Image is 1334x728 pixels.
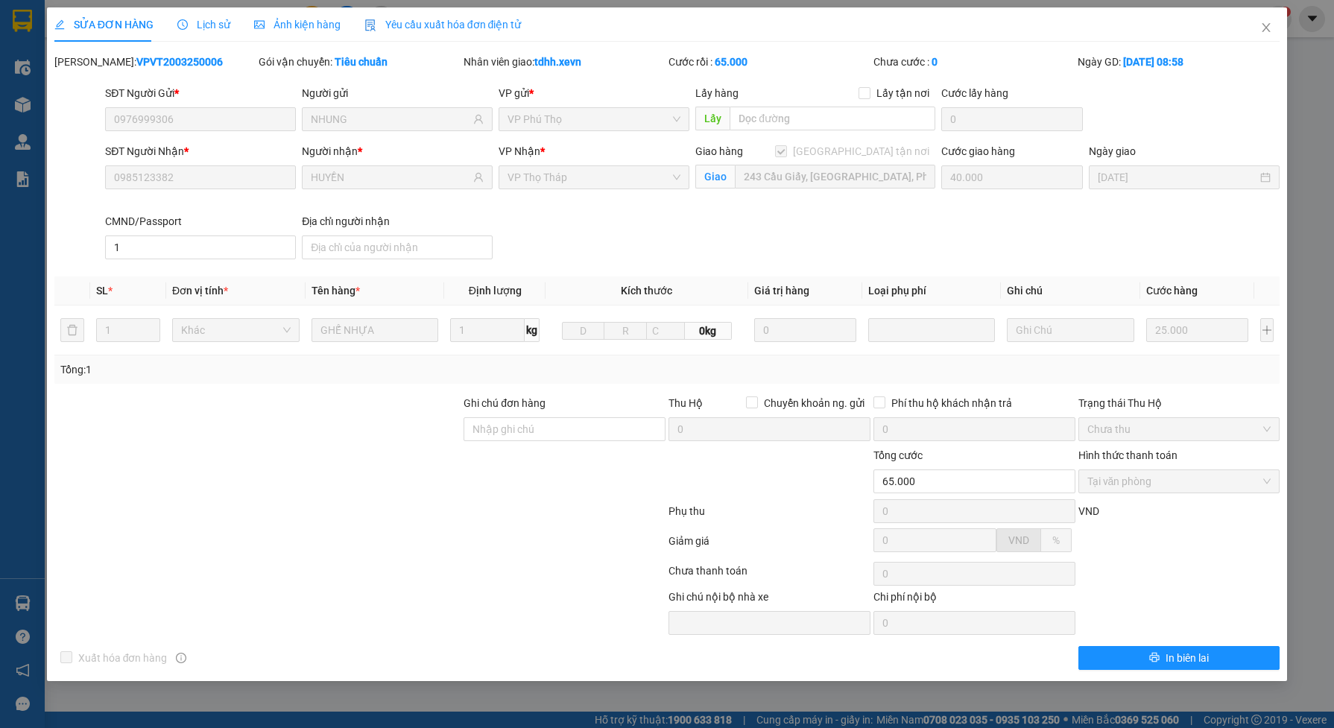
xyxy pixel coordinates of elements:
[667,503,872,529] div: Phụ thu
[754,318,856,342] input: 0
[311,111,470,127] input: Tên người gửi
[259,54,461,70] div: Gói vận chuyển:
[177,19,188,30] span: clock-circle
[715,56,747,68] b: 65.000
[1078,505,1099,517] span: VND
[105,143,296,159] div: SĐT Người Nhận
[932,56,938,68] b: 0
[1078,395,1280,411] div: Trạng thái Thu Hộ
[177,19,230,31] span: Lịch sử
[60,361,516,378] div: Tổng: 1
[499,145,540,157] span: VP Nhận
[685,322,732,340] span: 0kg
[72,650,174,666] span: Xuất hóa đơn hàng
[695,87,739,99] span: Lấy hàng
[668,397,703,409] span: Thu Hộ
[667,563,872,589] div: Chưa thanh toán
[787,143,935,159] span: [GEOGRAPHIC_DATA] tận nơi
[1087,470,1271,493] span: Tại văn phòng
[534,56,581,68] b: tdhh.xevn
[464,54,666,70] div: Nhân viên giao:
[60,318,84,342] button: delete
[105,213,296,230] div: CMND/Passport
[254,19,341,31] span: Ảnh kiện hàng
[172,285,228,297] span: Đơn vị tính
[1089,145,1136,157] label: Ngày giao
[1087,418,1271,440] span: Chưa thu
[941,145,1015,157] label: Cước giao hàng
[254,19,265,30] span: picture
[1260,318,1274,342] button: plus
[364,19,522,31] span: Yêu cầu xuất hóa đơn điện tử
[873,54,1075,70] div: Chưa cước :
[302,143,493,159] div: Người nhận
[469,285,522,297] span: Định lượng
[758,395,870,411] span: Chuyển khoản ng. gửi
[646,322,685,340] input: C
[562,322,605,340] input: D
[604,322,647,340] input: R
[473,172,484,183] span: user
[508,108,680,130] span: VP Phú Thọ
[1008,534,1029,546] span: VND
[473,114,484,124] span: user
[1001,276,1140,306] th: Ghi chú
[54,19,65,30] span: edit
[668,589,870,611] div: Ghi chú nội bộ nhà xe
[1245,7,1287,49] button: Close
[464,397,546,409] label: Ghi chú đơn hàng
[181,319,291,341] span: Khác
[302,235,493,259] input: Địa chỉ của người nhận
[668,54,870,70] div: Cước rồi :
[941,165,1083,189] input: Cước giao hàng
[941,87,1008,99] label: Cước lấy hàng
[1260,22,1272,34] span: close
[735,165,935,189] input: Giao tận nơi
[1149,652,1160,664] span: printer
[1146,285,1198,297] span: Cước hàng
[695,145,743,157] span: Giao hàng
[730,107,935,130] input: Dọc đường
[508,166,680,189] span: VP Thọ Tháp
[667,533,872,559] div: Giảm giá
[1098,169,1257,186] input: Ngày giao
[96,285,108,297] span: SL
[1078,646,1280,670] button: printerIn biên lai
[862,276,1002,306] th: Loại phụ phí
[302,85,493,101] div: Người gửi
[870,85,935,101] span: Lấy tận nơi
[873,449,923,461] span: Tổng cước
[1078,449,1177,461] label: Hình thức thanh toán
[176,653,186,663] span: info-circle
[302,213,493,230] div: Địa chỉ người nhận
[695,165,735,189] span: Giao
[54,54,256,70] div: [PERSON_NAME]:
[525,318,540,342] span: kg
[1078,54,1280,70] div: Ngày GD:
[873,589,1075,611] div: Chi phí nội bộ
[105,85,296,101] div: SĐT Người Gửi
[364,19,376,31] img: icon
[1123,56,1183,68] b: [DATE] 08:58
[312,318,439,342] input: VD: Bàn, Ghế
[464,417,666,441] input: Ghi chú đơn hàng
[499,85,689,101] div: VP gửi
[335,56,388,68] b: Tiêu chuẩn
[54,19,154,31] span: SỬA ĐƠN HÀNG
[695,107,730,130] span: Lấy
[621,285,672,297] span: Kích thước
[941,107,1083,131] input: Cước lấy hàng
[311,169,470,186] input: Tên người nhận
[1146,318,1248,342] input: 0
[1166,650,1209,666] span: In biên lai
[754,285,809,297] span: Giá trị hàng
[1007,318,1134,342] input: Ghi Chú
[312,285,360,297] span: Tên hàng
[1052,534,1060,546] span: %
[885,395,1018,411] span: Phí thu hộ khách nhận trả
[136,56,223,68] b: VPVT2003250006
